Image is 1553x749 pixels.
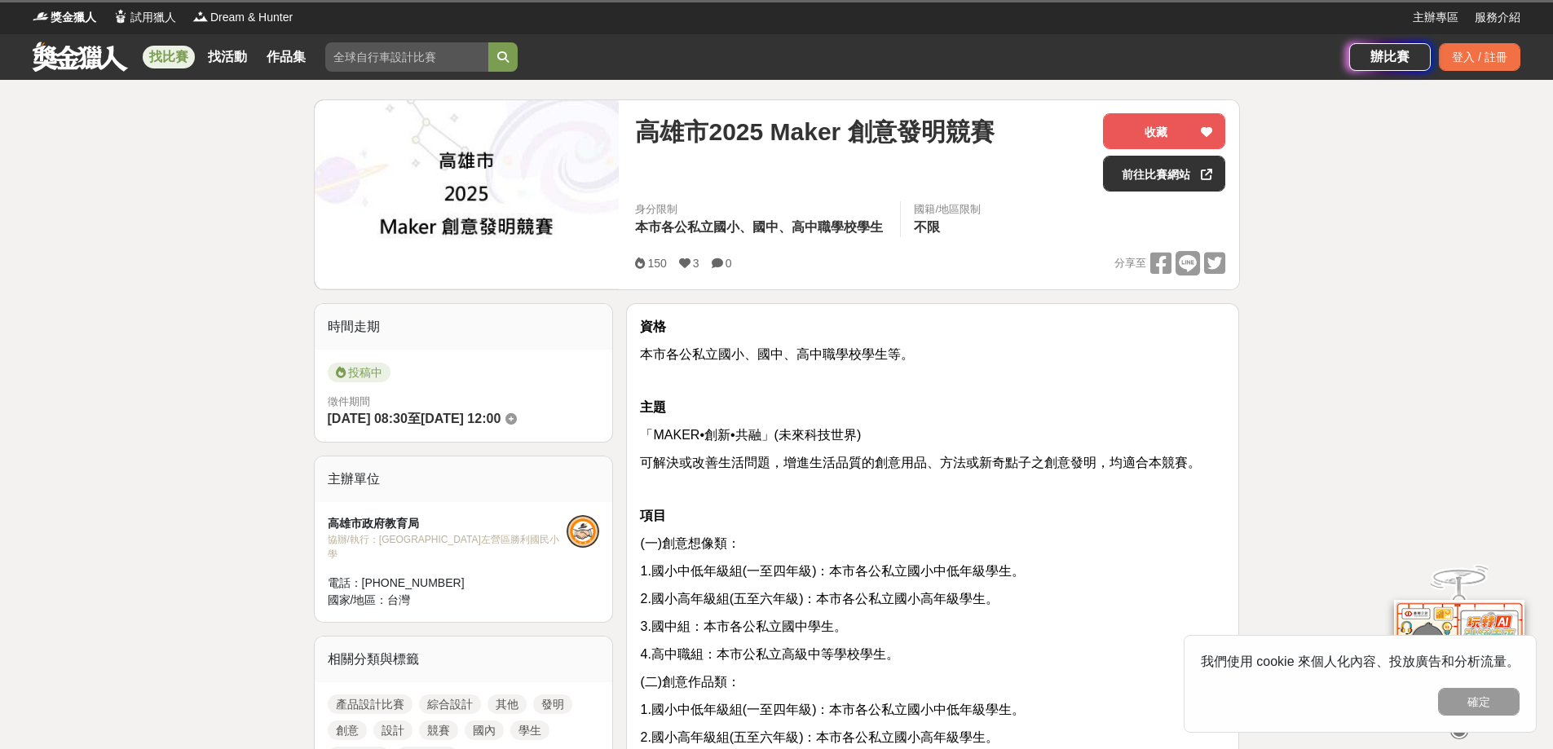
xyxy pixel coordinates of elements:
img: Logo [192,8,209,24]
a: 國內 [465,720,504,740]
button: 收藏 [1103,113,1225,149]
span: 投稿中 [328,363,390,382]
div: 國籍/地區限制 [914,201,981,218]
a: 辦比賽 [1349,43,1431,71]
span: 台灣 [387,593,410,606]
a: 作品集 [260,46,312,68]
span: [DATE] 08:30 [328,412,408,425]
span: 150 [647,257,666,270]
img: Logo [113,8,129,24]
strong: 資格 [640,319,666,333]
a: 發明 [533,694,572,714]
a: 創意 [328,720,367,740]
span: 徵件期間 [328,395,370,408]
div: 身分限制 [635,201,887,218]
a: 主辦專區 [1413,9,1458,26]
span: Dream & Hunter [210,9,293,26]
a: 前往比賽網站 [1103,156,1225,192]
span: 我們使用 cookie 來個人化內容、投放廣告和分析流量。 [1201,654,1520,668]
span: 4.高中職組：本市公私立高級中等學校學生。 [640,647,898,661]
a: 綜合設計 [419,694,481,714]
a: 競賽 [419,720,458,740]
a: 服務介紹 [1475,9,1520,26]
a: 找比賽 [143,46,195,68]
a: 設計 [373,720,413,740]
span: 國家/地區： [328,593,388,606]
span: [DATE] 12:00 [421,412,501,425]
span: 分享至 [1114,251,1146,275]
span: 1.國小中低年級組(一至四年級)：本市各公私立國小中低年級學生。 [640,564,1025,578]
img: d2146d9a-e6f6-4337-9592-8cefde37ba6b.png [1394,600,1524,708]
a: Logo獎金獵人 [33,9,96,26]
a: LogoDream & Hunter [192,9,293,26]
span: 0 [726,257,732,270]
span: 試用獵人 [130,9,176,26]
span: 2.國小高年級組(五至六年級)：本市各公私立國小高年級學生。 [640,730,999,744]
span: 不限 [914,220,940,234]
span: 本市各公私立國小、國中、高中職學校學生等。 [640,347,914,361]
strong: 項目 [640,509,666,522]
span: (二)創意作品類： [640,675,740,689]
div: 協辦/執行： [GEOGRAPHIC_DATA]左營區勝利國民小學 [328,532,567,562]
img: Logo [33,8,49,24]
span: 本市各公私立國小、國中、高中職學校學生 [635,220,883,234]
span: 3 [693,257,699,270]
div: 電話： [PHONE_NUMBER] [328,575,567,592]
div: 主辦單位 [315,456,613,502]
span: 1.國小中低年級組(一至四年級)：本市各公私立國小中低年級學生。 [640,703,1025,716]
a: 找活動 [201,46,254,68]
span: 至 [408,412,421,425]
div: 時間走期 [315,304,613,350]
span: 2.國小高年級組(五至六年級)：本市各公私立國小高年級學生。 [640,592,999,606]
button: 確定 [1438,688,1520,716]
span: (一)創意想像類： [640,536,740,550]
input: 全球自行車設計比賽 [325,42,488,72]
div: 高雄市政府教育局 [328,515,567,532]
span: 獎金獵人 [51,9,96,26]
span: 3.國中組：本市各公私立國中學生。 [640,619,846,633]
span: 「MAKER•創新•共融」(未來科技世界) [640,428,861,442]
a: 學生 [510,720,549,740]
span: 高雄市2025 Maker 創意發明競賽 [635,113,994,150]
span: 可解決或改善生活問題，增進生活品質的創意用品、方法或新奇點子之創意發明，均適合本競賽。 [640,456,1201,469]
a: 其他 [488,694,527,714]
strong: 主題 [640,400,666,414]
div: 相關分類與標籤 [315,637,613,682]
img: Cover Image [315,100,620,289]
div: 登入 / 註冊 [1439,43,1520,71]
a: 產品設計比賽 [328,694,413,714]
a: Logo試用獵人 [113,9,176,26]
